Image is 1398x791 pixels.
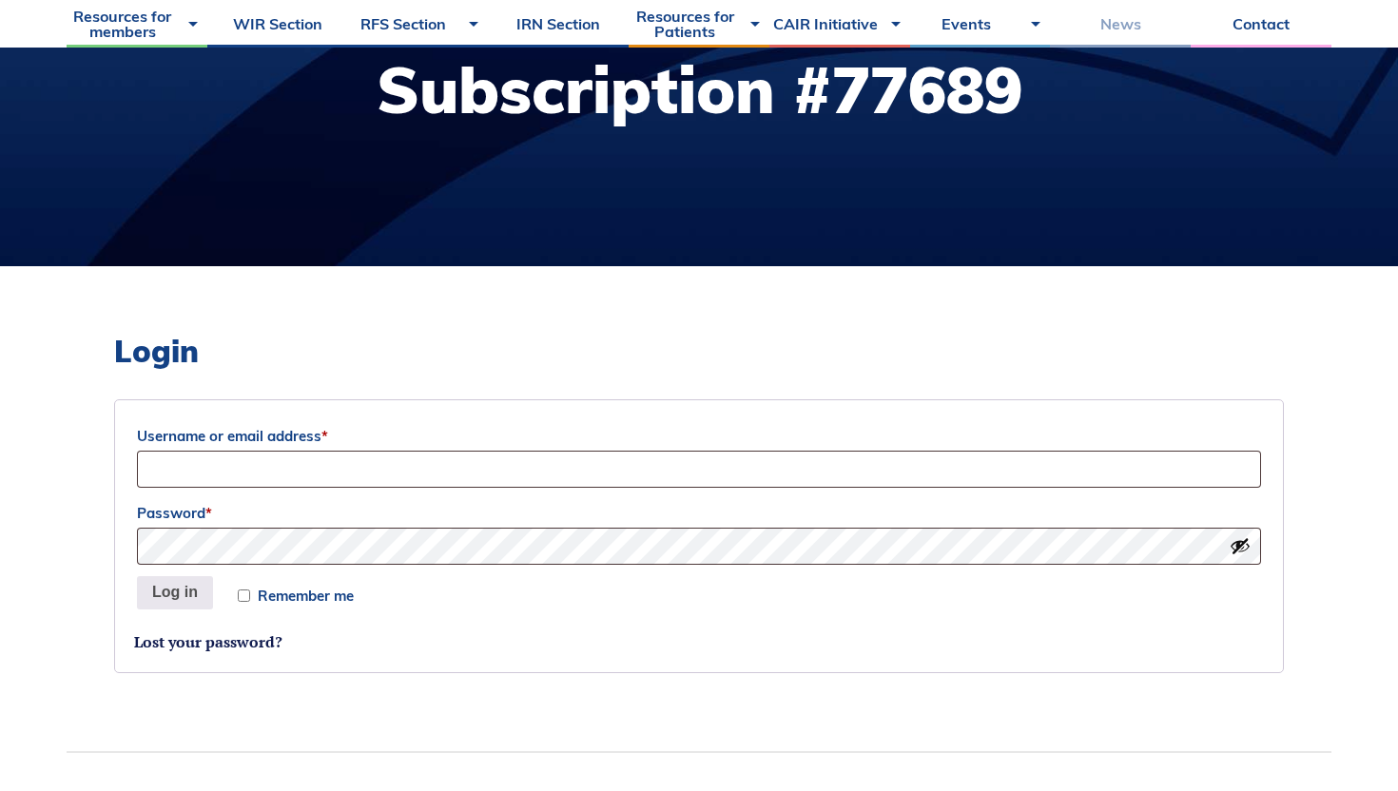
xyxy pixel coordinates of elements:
[137,576,213,610] button: Log in
[238,589,250,602] input: Remember me
[114,333,1284,369] h2: Login
[1230,535,1251,556] button: Show password
[137,499,1261,528] label: Password
[137,422,1261,451] label: Username or email address
[258,588,354,603] span: Remember me
[377,58,1022,122] h1: Subscription #77689
[134,631,282,652] a: Lost your password?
